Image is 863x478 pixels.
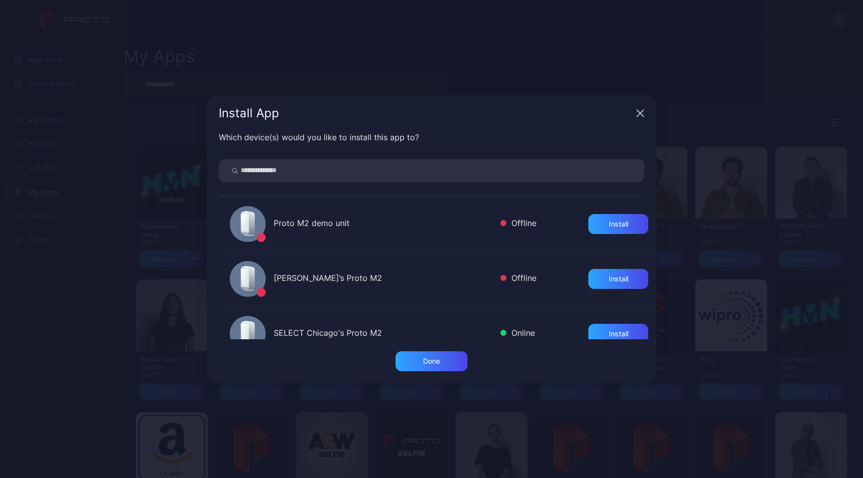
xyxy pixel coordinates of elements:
div: Install [609,220,628,228]
div: [PERSON_NAME]’s Proto M2 [274,272,492,286]
button: Install [588,214,648,234]
div: Install [609,330,628,338]
div: Which device(s) would you like to install this app to? [219,131,644,143]
div: Install App [219,107,632,119]
div: Proto M2 demo unit [274,217,492,232]
div: Done [423,357,440,365]
div: Install [609,275,628,283]
button: Install [588,324,648,344]
div: Online [500,327,535,341]
div: Offline [500,217,536,232]
div: Offline [500,272,536,286]
div: SELECT Chicago's Proto M2 [274,327,492,341]
button: Done [396,351,467,371]
button: Install [588,269,648,289]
